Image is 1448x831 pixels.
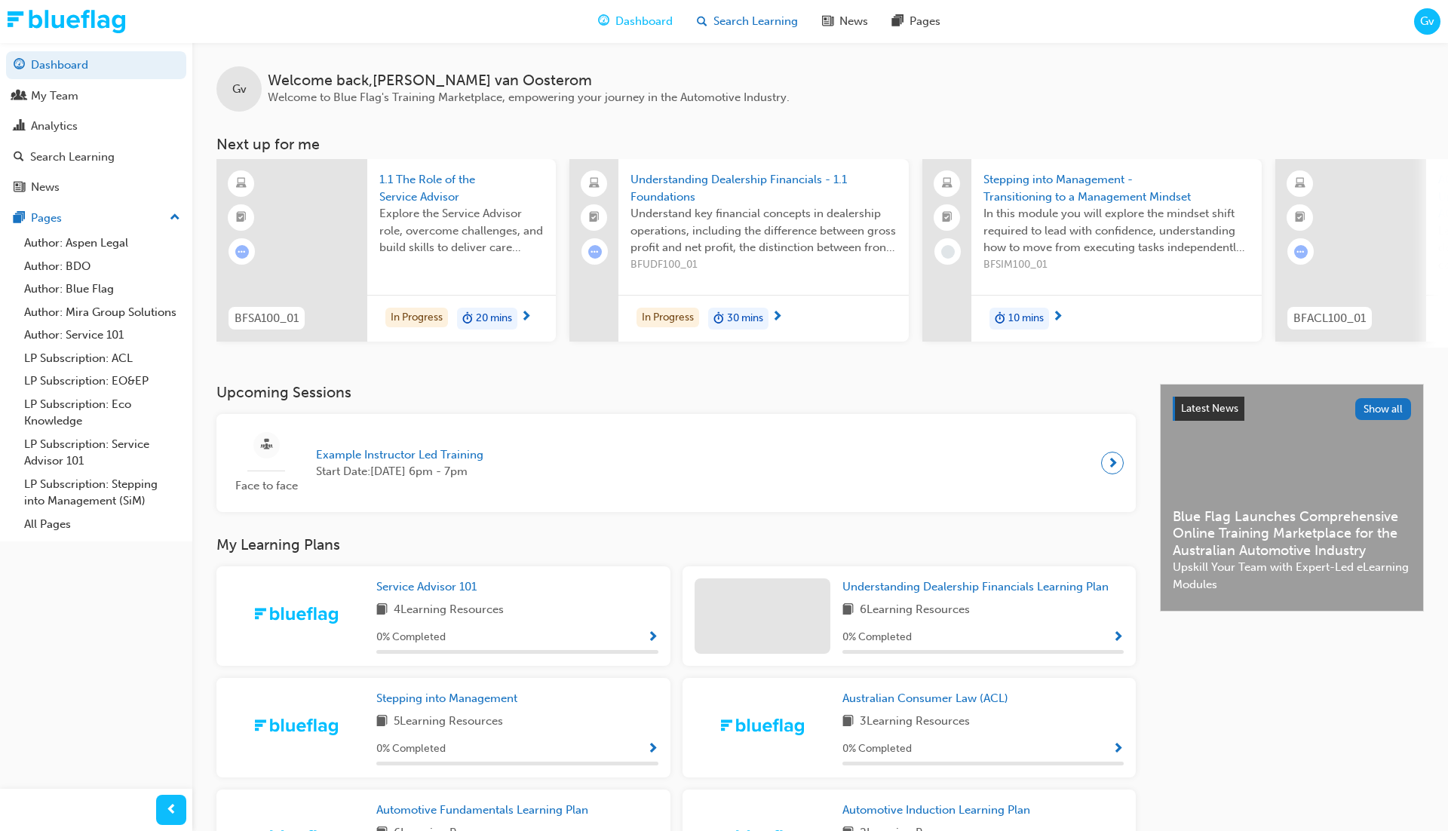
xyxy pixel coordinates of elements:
span: people-icon [14,90,25,103]
span: prev-icon [166,801,177,820]
span: Automotive Induction Learning Plan [842,803,1030,817]
span: duration-icon [713,309,724,329]
h3: Next up for me [192,136,1448,153]
div: Search Learning [30,149,115,166]
span: pages-icon [892,12,903,31]
a: pages-iconPages [880,6,953,37]
img: Trak [255,607,338,624]
a: Service Advisor 101 [376,578,483,596]
span: learningRecordVerb_ATTEMPT-icon [235,245,249,259]
button: Pages [6,204,186,232]
span: 5 Learning Resources [394,713,503,731]
a: Stepping into Management - Transitioning to a Management MindsetIn this module you will explore t... [922,159,1262,342]
button: Show Progress [647,740,658,759]
span: Understanding Dealership Financials Learning Plan [842,580,1109,593]
a: BFSA100_011.1 The Role of the Service AdvisorExplore the Service Advisor role, overcome challenge... [216,159,556,342]
span: Service Advisor 101 [376,580,477,593]
span: booktick-icon [942,208,953,228]
span: Gv [232,81,247,98]
span: BFSIM100_01 [983,256,1250,274]
span: 10 mins [1008,310,1044,327]
span: 1.1 The Role of the Service Advisor [379,171,544,205]
a: Dashboard [6,51,186,79]
span: guage-icon [598,12,609,31]
span: next-icon [772,311,783,324]
span: Gv [1420,13,1434,30]
img: Trak [721,719,804,735]
span: booktick-icon [589,208,600,228]
span: learningRecordVerb_NONE-icon [941,245,955,259]
a: Face to faceExample Instructor Led TrainingStart Date:[DATE] 6pm - 7pm [229,426,1124,501]
div: In Progress [637,308,699,328]
span: news-icon [14,181,25,195]
span: learningResourceType_ELEARNING-icon [1295,174,1305,194]
span: 0 % Completed [842,629,912,646]
span: Automotive Fundamentals Learning Plan [376,803,588,817]
a: Search Learning [6,143,186,171]
h3: Upcoming Sessions [216,384,1136,401]
span: Blue Flag Launches Comprehensive Online Training Marketplace for the Australian Automotive Industry [1173,508,1411,560]
a: LP Subscription: Stepping into Management (SiM) [18,473,186,513]
span: next-icon [520,311,532,324]
div: In Progress [385,308,448,328]
span: duration-icon [995,309,1005,329]
span: book-icon [376,713,388,731]
a: Automotive Induction Learning Plan [842,802,1036,819]
button: Show Progress [1112,628,1124,647]
span: search-icon [697,12,707,31]
span: Show Progress [1112,743,1124,756]
span: laptop-icon [589,174,600,194]
img: Trak [8,10,125,33]
a: LP Subscription: EO&EP [18,370,186,393]
h3: My Learning Plans [216,536,1136,553]
span: Example Instructor Led Training [316,446,483,464]
span: Explore the Service Advisor role, overcome challenges, and build skills to deliver care beyond tr... [379,205,544,256]
span: Face to face [229,477,304,495]
a: Stepping into Management [376,690,523,707]
a: News [6,173,186,201]
span: Understanding Dealership Financials - 1.1 Foundations [630,171,897,205]
a: All Pages [18,513,186,536]
span: Latest News [1181,402,1238,415]
span: Search Learning [713,13,798,30]
span: search-icon [14,151,24,164]
div: Pages [31,210,62,227]
span: pages-icon [14,212,25,225]
span: 6 Learning Resources [860,601,970,620]
span: book-icon [842,713,854,731]
button: Show Progress [647,628,658,647]
span: duration-icon [462,309,473,329]
span: learningRecordVerb_ATTEMPT-icon [1294,245,1308,259]
span: Dashboard [615,13,673,30]
span: 30 mins [727,310,763,327]
span: learningResourceType_ELEARNING-icon [236,174,247,194]
span: booktick-icon [236,208,247,228]
span: 20 mins [476,310,512,327]
a: Understanding Dealership Financials Learning Plan [842,578,1115,596]
a: news-iconNews [810,6,880,37]
span: up-icon [170,208,180,228]
span: guage-icon [14,59,25,72]
span: learningRecordVerb_ATTEMPT-icon [588,245,602,259]
div: My Team [31,87,78,105]
a: Automotive Fundamentals Learning Plan [376,802,594,819]
span: 0 % Completed [376,741,446,758]
span: laptop-icon [942,174,953,194]
div: Analytics [31,118,78,135]
span: BFUDF100_01 [630,256,897,274]
a: search-iconSearch Learning [685,6,810,37]
button: Show Progress [1112,740,1124,759]
span: News [839,13,868,30]
div: News [31,179,60,196]
span: Understand key financial concepts in dealership operations, including the difference between gros... [630,205,897,256]
a: Analytics [6,112,186,140]
span: BFSA100_01 [235,310,299,327]
span: Show Progress [647,743,658,756]
span: In this module you will explore the mindset shift required to lead with confidence, understanding... [983,205,1250,256]
a: Author: Blue Flag [18,278,186,301]
a: LP Subscription: Service Advisor 101 [18,433,186,473]
span: BFACL100_01 [1293,310,1366,327]
span: Start Date: [DATE] 6pm - 7pm [316,463,483,480]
